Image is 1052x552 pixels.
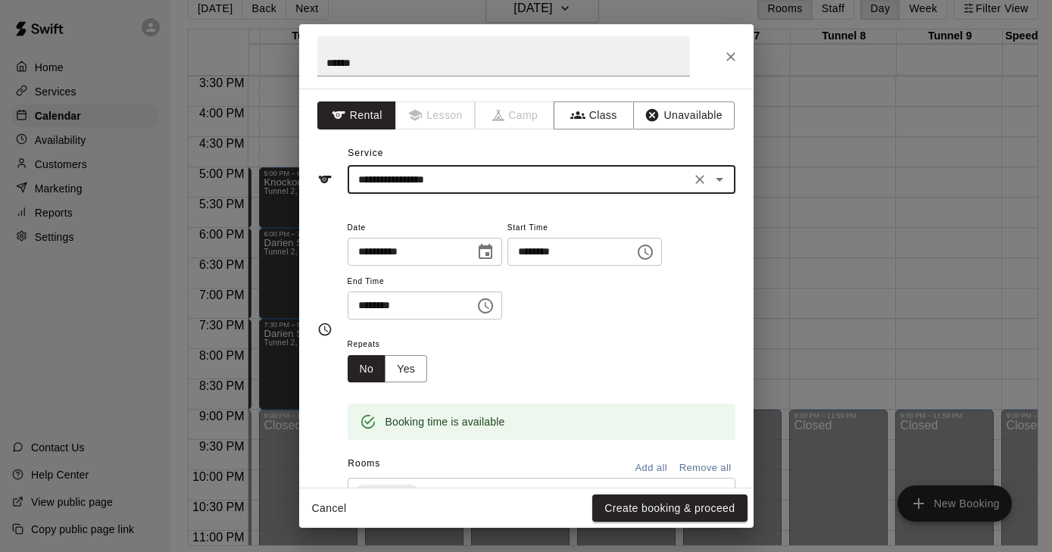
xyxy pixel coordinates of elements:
span: Date [348,218,502,239]
svg: Timing [317,322,332,337]
button: Yes [385,355,427,383]
span: Lessons must be created in the Services page first [396,101,476,129]
button: Rental [317,101,397,129]
span: Rooms [348,458,380,469]
button: Class [554,101,633,129]
button: Create booking & proceed [592,494,747,522]
svg: Service [317,172,332,187]
button: Choose time, selected time is 5:00 PM [630,237,660,267]
span: Repeats [348,335,440,355]
div: outlined button group [348,355,428,383]
button: Choose date, selected date is Jan 5, 2026 [470,237,501,267]
span: Start Time [507,218,662,239]
span: Tunnel 6 [354,486,408,501]
button: Open [709,169,730,190]
button: Open [709,483,730,504]
span: End Time [348,272,502,292]
div: Tunnel 6 [354,485,420,503]
div: Booking time is available [386,408,505,435]
button: Close [717,43,745,70]
button: Clear [689,169,710,190]
button: Add all [627,457,676,480]
button: No [348,355,386,383]
svg: Rooms [317,486,332,501]
span: Camps can only be created in the Services page [476,101,555,129]
button: Choose time, selected time is 5:30 PM [470,291,501,321]
button: Unavailable [633,101,735,129]
button: Cancel [305,494,354,522]
button: Remove all [676,457,735,480]
span: Service [348,148,383,158]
